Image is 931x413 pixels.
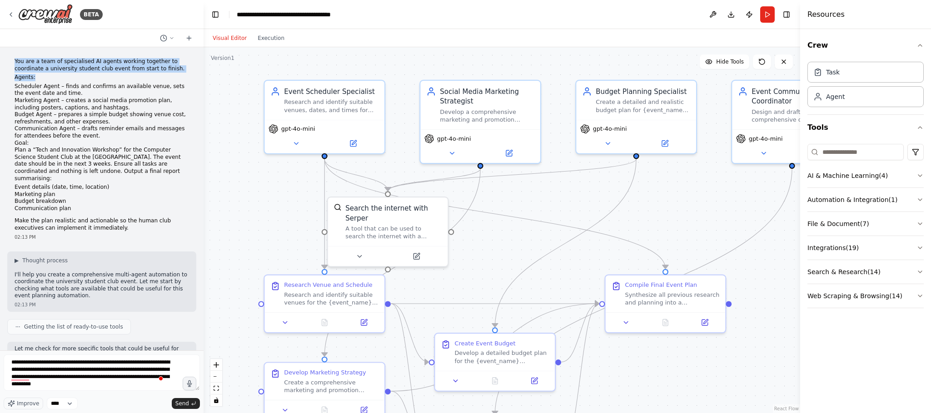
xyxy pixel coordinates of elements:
div: Tools [807,140,924,315]
p: Make the plan realistic and actionable so the human club executives can implement it immediately. [15,217,189,231]
div: Social Media Marketing Strategist [440,87,534,106]
div: 02:13 PM [15,301,189,308]
button: Send [172,398,200,409]
li: Communication Agent – drafts reminder emails and messages for attendees before the event. [15,125,189,139]
button: zoom in [210,359,222,371]
g: Edge from 81d0450c-7942-420b-ade5-8d7691c8f00b to 8f174ec8-993a-4198-8952-6ef04221a7d0 [562,299,599,367]
button: Click to speak your automation idea [183,377,196,390]
g: Edge from ae80d17d-730e-48ac-9131-2132055a3233 to 45e2210c-3e3b-4581-9005-2aa008b13921 [320,159,329,269]
div: Research Venue and ScheduleResearch and identify suitable venues for the {event_name} at {univers... [264,275,385,334]
div: React Flow controls [210,359,222,406]
div: SerperDevToolSearch the internet with SerperA tool that can be used to search the internet with a... [327,197,449,267]
a: React Flow attribution [774,406,799,411]
div: Create a comprehensive marketing and promotion strategy for the {event_name} targeting {target_au... [284,379,378,394]
button: Open in side panel [518,375,551,387]
span: gpt-4o-mini [749,135,783,143]
button: Hide left sidebar [209,8,222,21]
g: Edge from 45e2210c-3e3b-4581-9005-2aa008b13921 to 8f174ec8-993a-4198-8952-6ef04221a7d0 [391,299,599,308]
div: BETA [80,9,103,20]
button: Open in side panel [481,147,536,159]
g: Edge from 0542a763-2f94-4c41-b1d9-563e519f6619 to 81d0450c-7942-420b-ade5-8d7691c8f00b [490,159,641,327]
span: ▶ [15,257,19,264]
div: Event Communication CoordinatorDesign and draft comprehensive communication plans for {event_name... [731,80,853,164]
p: You are a team of specialised AI agents working together to coordinate a university student club ... [15,58,189,72]
button: Crew [807,33,924,58]
button: File & Document(7) [807,212,924,236]
button: Improve [4,398,43,409]
span: Hide Tools [716,58,744,65]
g: Edge from ae80d17d-730e-48ac-9131-2132055a3233 to 1de5b954-a979-419d-8824-820079039827 [320,159,393,191]
li: Communication plan [15,205,189,212]
button: Visual Editor [207,33,252,44]
textarea: To enrich screen reader interactions, please activate Accessibility in Grammarly extension settings [4,354,200,391]
button: Open in side panel [325,138,380,149]
h4: Resources [807,9,845,20]
div: Research and identify suitable venues, dates, and times for the {event_name} at {university_name}... [284,98,378,114]
li: Scheduler Agent – finds and confirms an available venue, sets the event date and time. [15,83,189,97]
div: A tool that can be used to search the internet with a search_query. Supports different search typ... [345,225,442,240]
p: Agents: [15,74,189,81]
div: Compile Final Event PlanSynthesize all previous research and planning into a comprehensive final ... [605,275,727,334]
g: Edge from 0542a763-2f94-4c41-b1d9-563e519f6619 to 1de5b954-a979-419d-8824-820079039827 [383,159,641,191]
div: Develop a detailed budget plan for the {event_name} considering all potential expenses. Research ... [454,349,549,365]
span: gpt-4o-mini [281,125,315,133]
div: 02:13 PM [15,234,189,241]
button: Integrations(19) [807,236,924,260]
img: SerperDevTool [334,203,342,211]
div: Budget Planning Specialist [596,87,690,96]
li: Marketing plan [15,191,189,198]
span: gpt-4o-mini [437,135,471,143]
button: Hide Tools [700,54,749,69]
button: No output available [645,317,686,329]
button: Open in side panel [389,251,444,262]
p: Goal: Plan a “Tech and Innovation Workshop” for the Computer Science Student Club at the [GEOGRAP... [15,140,189,182]
div: Budget Planning SpecialistCreate a detailed and realistic budget plan for {event_name} including ... [575,80,697,154]
div: Crew [807,58,924,114]
button: fit view [210,383,222,394]
p: I'll help you create a comprehensive multi-agent automation to coordinate the university student ... [15,271,189,300]
div: Create Event Budget [454,339,515,347]
span: Thought process [22,257,68,264]
div: Research Venue and Schedule [284,281,372,289]
button: Open in side panel [793,147,848,159]
li: Marketing Agent – creates a social media promotion plan, including posters, captions, and hashtags. [15,97,189,111]
div: Version 1 [211,54,234,62]
li: Event details (date, time, location) [15,184,189,191]
button: Open in side panel [688,317,722,329]
button: zoom out [210,371,222,383]
button: No output available [304,317,345,329]
span: Improve [17,400,39,407]
div: Create a detailed and realistic budget plan for {event_name} including all necessary expenses suc... [596,98,690,114]
div: Research and identify suitable venues for the {event_name} at {university_name} within the next {... [284,291,378,306]
div: Agent [826,92,845,101]
div: Create Event BudgetDevelop a detailed budget plan for the {event_name} considering all potential ... [434,333,556,392]
div: Compile Final Event Plan [625,281,697,289]
g: Edge from 45e2210c-3e3b-4581-9005-2aa008b13921 to 81d0450c-7942-420b-ade5-8d7691c8f00b [391,299,429,367]
button: Hide right sidebar [780,8,793,21]
div: Social Media Marketing StrategistDevelop a comprehensive marketing and promotion strategy for {ev... [419,80,541,164]
button: toggle interactivity [210,394,222,406]
span: gpt-4o-mini [593,125,627,133]
button: Automation & Integration(1) [807,188,924,211]
g: Edge from ad7cb24d-9174-47f1-8bdc-95ab30426d03 to 8f174ec8-993a-4198-8952-6ef04221a7d0 [391,299,599,396]
button: ▶Thought process [15,257,68,264]
button: Web Scraping & Browsing(14) [807,284,924,308]
g: Edge from 6729cd4c-49d9-4178-99ec-90f9f99caad7 to ad7cb24d-9174-47f1-8bdc-95ab30426d03 [320,169,485,356]
li: Budget Agent – prepares a simple budget showing venue cost, refreshments, and other expenses. [15,111,189,125]
span: Send [175,400,189,407]
span: Getting the list of ready-to-use tools [24,323,123,330]
div: Develop a comprehensive marketing and promotion strategy for {event_name} targeting {target_audie... [440,108,534,123]
div: Event Scheduler SpecialistResearch and identify suitable venues, dates, and times for the {event_... [264,80,385,154]
button: Start a new chat [182,33,196,44]
nav: breadcrumb [237,10,339,19]
button: Tools [807,115,924,140]
g: Edge from ae80d17d-730e-48ac-9131-2132055a3233 to 8f174ec8-993a-4198-8952-6ef04221a7d0 [320,159,671,269]
button: AI & Machine Learning(4) [807,164,924,187]
button: Execution [252,33,290,44]
div: Event Scheduler Specialist [284,87,378,96]
div: Task [826,68,840,77]
div: Design and draft comprehensive communication plans for {event_name} including pre-event announcem... [752,108,846,123]
button: Open in side panel [347,317,381,329]
p: Let me check for more specific tools that could be useful for event planning: [15,345,189,359]
img: Logo [18,4,73,25]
